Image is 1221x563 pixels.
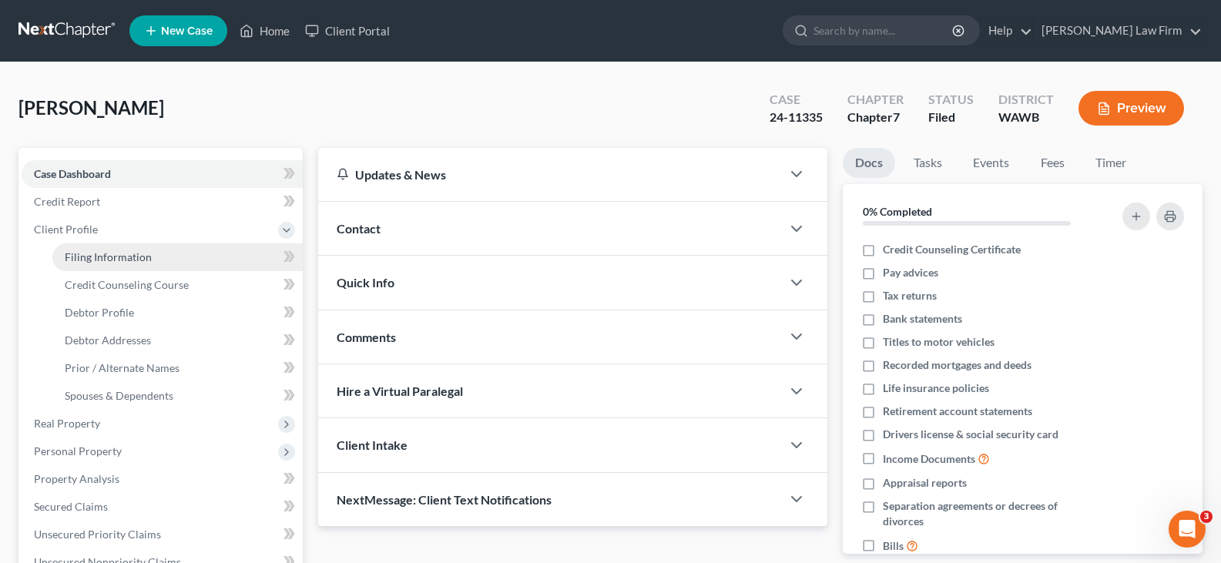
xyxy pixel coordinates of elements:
[1169,511,1206,548] iframe: Intercom live chat
[928,109,974,126] div: Filed
[770,91,823,109] div: Case
[883,357,1031,373] span: Recorded mortgages and deeds
[22,521,303,548] a: Unsecured Priority Claims
[901,148,954,178] a: Tasks
[337,166,763,183] div: Updates & News
[52,299,303,327] a: Debtor Profile
[883,311,962,327] span: Bank statements
[883,404,1032,419] span: Retirement account statements
[1078,91,1184,126] button: Preview
[981,17,1032,45] a: Help
[337,221,381,236] span: Contact
[337,330,396,344] span: Comments
[34,472,119,485] span: Property Analysis
[1034,17,1202,45] a: [PERSON_NAME] Law Firm
[34,528,161,541] span: Unsecured Priority Claims
[847,91,904,109] div: Chapter
[52,271,303,299] a: Credit Counseling Course
[883,498,1099,529] span: Separation agreements or decrees of divorces
[34,223,98,236] span: Client Profile
[883,427,1058,442] span: Drivers license & social security card
[337,437,408,452] span: Client Intake
[65,333,151,347] span: Debtor Addresses
[883,288,937,303] span: Tax returns
[52,382,303,410] a: Spouses & Dependents
[22,493,303,521] a: Secured Claims
[22,160,303,188] a: Case Dashboard
[52,327,303,354] a: Debtor Addresses
[65,278,189,291] span: Credit Counseling Course
[883,538,904,554] span: Bills
[52,354,303,382] a: Prior / Alternate Names
[65,389,173,402] span: Spouses & Dependents
[883,242,1021,257] span: Credit Counseling Certificate
[65,306,134,319] span: Debtor Profile
[1028,148,1077,178] a: Fees
[1083,148,1139,178] a: Timer
[18,96,164,119] span: [PERSON_NAME]
[770,109,823,126] div: 24-11335
[297,17,397,45] a: Client Portal
[34,444,122,457] span: Personal Property
[34,500,108,513] span: Secured Claims
[883,475,967,491] span: Appraisal reports
[52,243,303,271] a: Filing Information
[813,16,954,45] input: Search by name...
[883,380,989,396] span: Life insurance policies
[863,205,932,218] strong: 0% Completed
[65,361,179,374] span: Prior / Alternate Names
[22,188,303,216] a: Credit Report
[232,17,297,45] a: Home
[1200,511,1213,523] span: 3
[847,109,904,126] div: Chapter
[337,384,463,398] span: Hire a Virtual Paralegal
[34,167,111,180] span: Case Dashboard
[883,334,995,350] span: Titles to motor vehicles
[34,195,100,208] span: Credit Report
[843,148,895,178] a: Docs
[883,451,975,467] span: Income Documents
[883,265,938,280] span: Pay advices
[928,91,974,109] div: Status
[961,148,1021,178] a: Events
[34,417,100,430] span: Real Property
[65,250,152,263] span: Filing Information
[998,91,1054,109] div: District
[161,25,213,37] span: New Case
[337,275,394,290] span: Quick Info
[998,109,1054,126] div: WAWB
[893,109,900,124] span: 7
[22,465,303,493] a: Property Analysis
[337,492,552,507] span: NextMessage: Client Text Notifications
